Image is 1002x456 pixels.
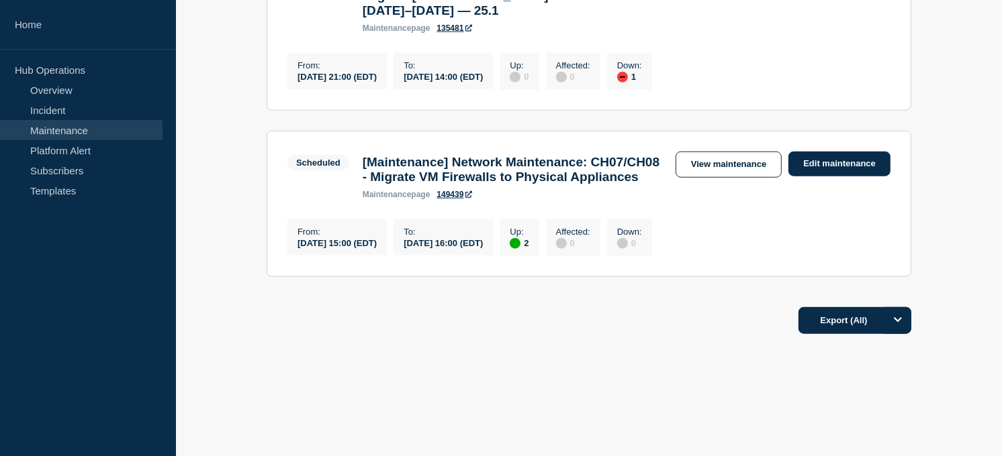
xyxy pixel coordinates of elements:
span: maintenance [363,23,412,33]
div: 0 [617,237,642,249]
div: 2 [510,237,529,249]
a: 149439 [437,190,471,199]
p: To : [404,227,483,237]
div: disabled [617,238,628,249]
h3: [Maintenance] Network Maintenance: CH07/CH08 - Migrate VM Firewalls to Physical Appliances [363,155,662,184]
a: Edit maintenance [788,152,891,176]
div: 0 [510,70,529,82]
div: disabled [556,72,567,82]
p: Up : [510,60,529,70]
button: Export (All) [799,307,911,334]
div: Scheduled [296,158,340,168]
p: page [363,190,430,199]
div: down [617,72,628,82]
p: Down : [617,60,642,70]
a: View maintenance [676,152,782,178]
p: Affected : [556,60,590,70]
p: Affected : [556,227,590,237]
a: 135481 [437,23,471,33]
div: [DATE] 16:00 (EDT) [404,237,483,248]
p: From : [298,60,377,70]
p: Up : [510,227,529,237]
div: [DATE] 14:00 (EDT) [404,70,483,82]
div: disabled [510,72,520,82]
div: 0 [556,237,590,249]
div: disabled [556,238,567,249]
p: Down : [617,227,642,237]
div: [DATE] 15:00 (EDT) [298,237,377,248]
div: 1 [617,70,642,82]
span: maintenance [363,190,412,199]
div: up [510,238,520,249]
p: From : [298,227,377,237]
p: To : [404,60,483,70]
button: Options [884,307,911,334]
div: [DATE] 21:00 (EDT) [298,70,377,82]
p: page [363,23,430,33]
div: 0 [556,70,590,82]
